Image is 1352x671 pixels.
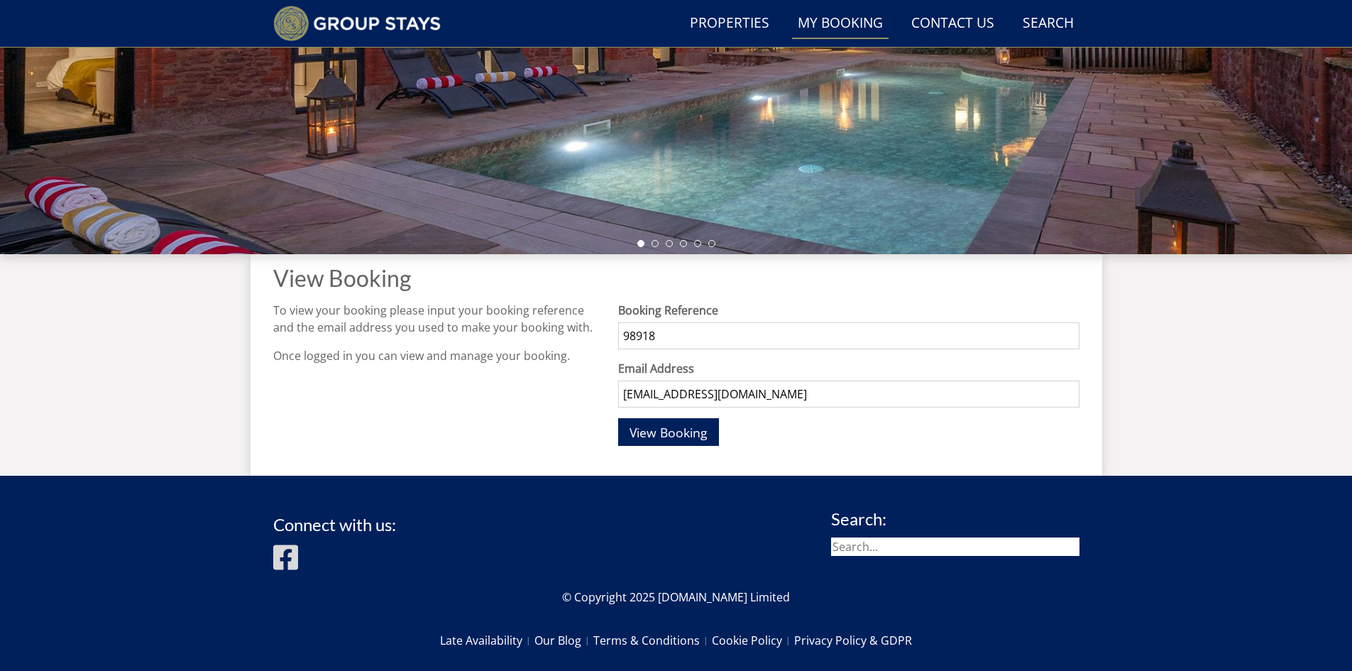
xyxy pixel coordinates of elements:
a: My Booking [792,8,889,40]
a: Our Blog [534,628,593,653]
a: Terms & Conditions [593,628,712,653]
span: View Booking [630,424,708,441]
input: Your booking reference, e.g. G232 [618,322,1079,349]
h3: Search: [831,510,1079,528]
label: Booking Reference [618,302,1079,319]
p: To view your booking please input your booking reference and the email address you used to make y... [273,302,596,336]
input: The email address you used to make the booking [618,381,1079,408]
a: Privacy Policy & GDPR [794,628,912,653]
a: Search [1017,8,1079,40]
a: Cookie Policy [712,628,794,653]
a: Late Availability [440,628,534,653]
a: Contact Us [906,8,1000,40]
img: Group Stays [273,6,441,41]
button: View Booking [618,418,719,446]
p: Once logged in you can view and manage your booking. [273,347,596,364]
label: Email Address [618,360,1079,377]
input: Search... [831,538,1079,556]
a: Properties [684,8,775,40]
img: Facebook [273,543,298,572]
h3: Connect with us: [273,515,396,534]
h1: View Booking [273,266,1079,290]
p: © Copyright 2025 [DOMAIN_NAME] Limited [273,589,1079,606]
